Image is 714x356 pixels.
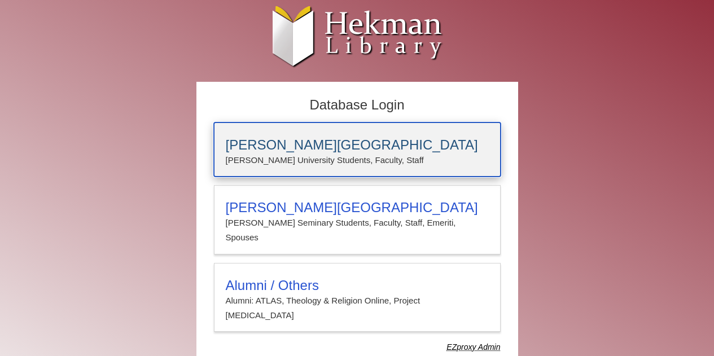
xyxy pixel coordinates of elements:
[226,278,489,323] summary: Alumni / OthersAlumni: ATLAS, Theology & Religion Online, Project [MEDICAL_DATA]
[226,278,489,293] h3: Alumni / Others
[214,185,501,254] a: [PERSON_NAME][GEOGRAPHIC_DATA][PERSON_NAME] Seminary Students, Faculty, Staff, Emeriti, Spouses
[446,342,500,351] dfn: Use Alumni login
[226,200,489,216] h3: [PERSON_NAME][GEOGRAPHIC_DATA]
[226,153,489,168] p: [PERSON_NAME] University Students, Faculty, Staff
[208,94,506,117] h2: Database Login
[226,293,489,323] p: Alumni: ATLAS, Theology & Religion Online, Project [MEDICAL_DATA]
[226,216,489,245] p: [PERSON_NAME] Seminary Students, Faculty, Staff, Emeriti, Spouses
[214,122,501,177] a: [PERSON_NAME][GEOGRAPHIC_DATA][PERSON_NAME] University Students, Faculty, Staff
[226,137,489,153] h3: [PERSON_NAME][GEOGRAPHIC_DATA]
